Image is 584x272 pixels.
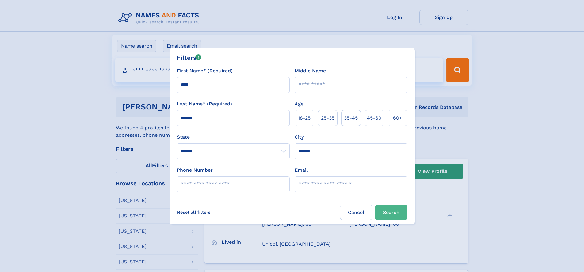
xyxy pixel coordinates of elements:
[375,205,407,220] button: Search
[298,114,311,122] span: 18‑25
[177,133,290,141] label: State
[177,53,202,62] div: Filters
[295,167,308,174] label: Email
[295,67,326,75] label: Middle Name
[177,67,233,75] label: First Name* (Required)
[340,205,372,220] label: Cancel
[367,114,381,122] span: 45‑60
[295,100,303,108] label: Age
[173,205,215,220] label: Reset all filters
[177,167,213,174] label: Phone Number
[344,114,358,122] span: 35‑45
[177,100,232,108] label: Last Name* (Required)
[393,114,402,122] span: 60+
[295,133,304,141] label: City
[321,114,334,122] span: 25‑35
